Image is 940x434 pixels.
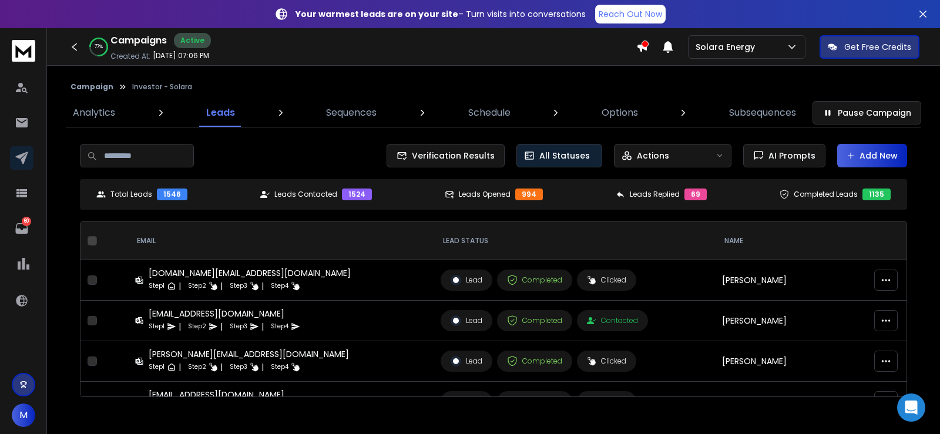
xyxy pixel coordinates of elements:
div: 69 [684,189,707,200]
div: Lead [451,275,482,285]
p: Leads Contacted [274,190,337,199]
button: Pause Campaign [813,101,921,125]
div: Completed [507,315,562,326]
p: | [261,321,264,332]
p: Get Free Credits [844,41,911,53]
a: Reach Out Now [595,5,666,23]
p: Step 4 [271,361,288,373]
p: | [220,361,223,373]
span: AI Prompts [764,150,815,162]
p: All Statuses [539,150,590,162]
button: Add New [837,144,907,167]
button: AI Prompts [743,144,825,167]
p: Step 2 [188,280,206,292]
button: M [12,403,35,427]
p: | [179,280,181,292]
div: Clicked [587,356,626,366]
div: Lead [451,356,482,366]
div: 1524 [342,189,372,200]
p: Subsequences [729,106,796,120]
p: [DATE] 07:06 PM [153,51,209,60]
div: Lead [451,315,482,326]
p: Step 3 [230,280,247,292]
p: Leads Opened [459,190,511,199]
div: Active [174,33,211,48]
p: Reach Out Now [599,8,662,20]
p: Step 2 [188,321,206,332]
div: Completed [507,356,562,366]
th: EMAIL [127,222,434,260]
h1: Campaigns [110,33,167,48]
p: Options [602,106,638,120]
th: LEAD STATUS [434,222,715,260]
img: logo [12,40,35,62]
div: Contacted [587,316,638,325]
div: [PERSON_NAME][EMAIL_ADDRESS][DOMAIN_NAME] [149,348,349,360]
p: Step 4 [271,280,288,292]
div: 1135 [862,189,891,200]
p: Step 3 [230,321,247,332]
div: [DOMAIN_NAME][EMAIL_ADDRESS][DOMAIN_NAME] [149,267,351,279]
p: Step 3 [230,361,247,373]
p: 77 % [95,43,103,51]
p: – Turn visits into conversations [296,8,586,20]
button: Get Free Credits [820,35,919,59]
p: Step 1 [149,321,164,332]
th: NAME [715,222,867,260]
p: Total Leads [110,190,152,199]
p: Sequences [326,106,377,120]
p: Analytics [73,106,115,120]
a: Analytics [66,99,122,127]
p: | [261,361,264,373]
a: Schedule [461,99,518,127]
p: | [220,280,223,292]
p: Investor - Solara [132,82,192,92]
div: 994 [515,189,543,200]
a: Sequences [319,99,384,127]
strong: Your warmest leads are on your site [296,8,458,20]
p: 60 [22,217,31,226]
td: Yerzhan Mussin [715,382,867,422]
a: Subsequences [722,99,803,127]
div: [EMAIL_ADDRESS][DOMAIN_NAME] [149,308,300,319]
div: [EMAIL_ADDRESS][DOMAIN_NAME] [149,389,300,401]
p: | [220,321,223,332]
p: Solara Energy [696,41,760,53]
p: Step 2 [188,361,206,373]
p: Actions [637,150,669,162]
button: Campaign [70,82,113,92]
p: Step 4 [271,321,288,332]
a: Leads [199,99,242,127]
p: Created At: [110,52,150,61]
div: Clicked [587,275,626,285]
p: Leads [206,106,235,120]
button: Verification Results [387,144,505,167]
p: | [261,280,264,292]
td: [PERSON_NAME] [715,260,867,301]
p: Step 1 [149,361,164,373]
a: Options [595,99,645,127]
p: Schedule [468,106,511,120]
td: [PERSON_NAME] [715,341,867,382]
div: Open Intercom Messenger [897,393,925,422]
a: 60 [10,217,33,240]
p: | [179,321,181,332]
div: 1546 [157,189,187,200]
div: Completed [507,275,562,285]
p: Leads Replied [630,190,680,199]
p: Step 1 [149,280,164,292]
td: [PERSON_NAME] [715,301,867,341]
p: Completed Leads [794,190,858,199]
p: | [179,361,181,373]
span: Verification Results [407,150,495,162]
